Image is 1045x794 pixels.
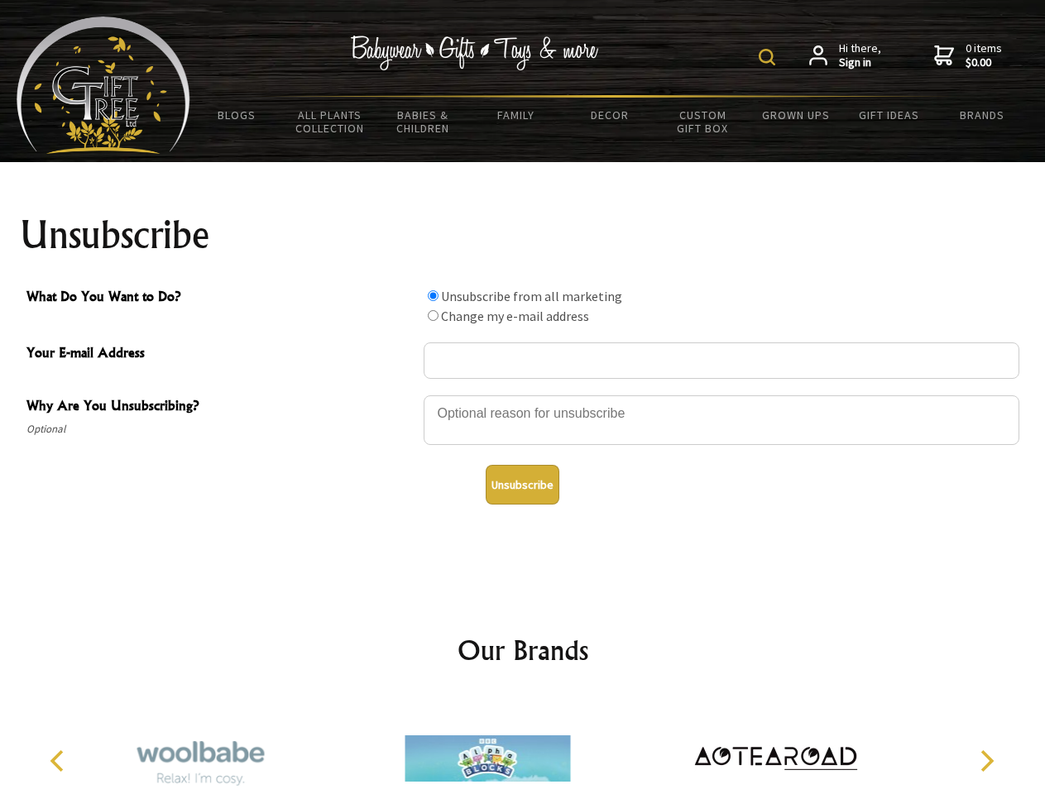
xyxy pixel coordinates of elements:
[424,395,1019,445] textarea: Why Are You Unsubscribing?
[20,215,1026,255] h1: Unsubscribe
[351,36,599,70] img: Babywear - Gifts - Toys & more
[936,98,1029,132] a: Brands
[33,630,1013,670] h2: Our Brands
[424,342,1019,379] input: Your E-mail Address
[428,290,439,301] input: What Do You Want to Do?
[441,288,622,304] label: Unsubscribe from all marketing
[26,286,415,310] span: What Do You Want to Do?
[759,49,775,65] img: product search
[842,98,936,132] a: Gift Ideas
[839,41,881,70] span: Hi there,
[17,17,190,154] img: Babyware - Gifts - Toys and more...
[41,743,78,779] button: Previous
[968,743,1004,779] button: Next
[470,98,563,132] a: Family
[839,55,881,70] strong: Sign in
[563,98,656,132] a: Decor
[966,55,1002,70] strong: $0.00
[809,41,881,70] a: Hi there,Sign in
[441,308,589,324] label: Change my e-mail address
[749,98,842,132] a: Grown Ups
[26,419,415,439] span: Optional
[284,98,377,146] a: All Plants Collection
[934,41,1002,70] a: 0 items$0.00
[428,310,439,321] input: What Do You Want to Do?
[190,98,284,132] a: BLOGS
[26,395,415,419] span: Why Are You Unsubscribing?
[966,41,1002,70] span: 0 items
[486,465,559,505] button: Unsubscribe
[376,98,470,146] a: Babies & Children
[26,342,415,366] span: Your E-mail Address
[656,98,750,146] a: Custom Gift Box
